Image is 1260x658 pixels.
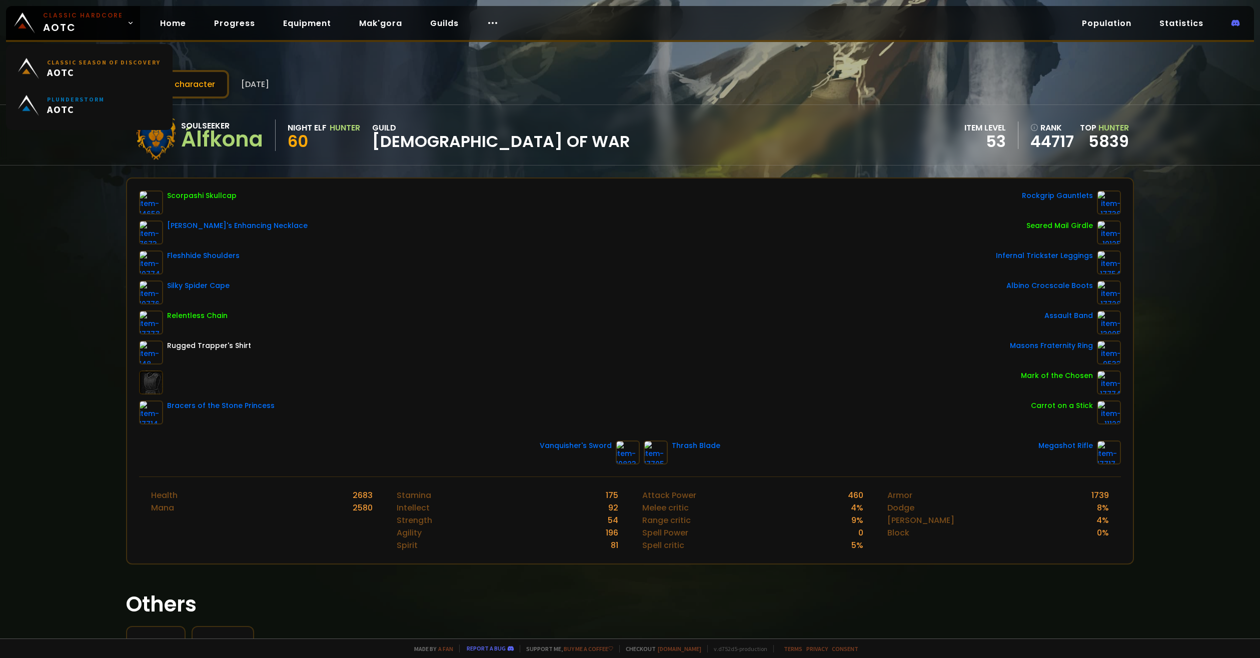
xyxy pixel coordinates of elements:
[47,58,161,66] small: Classic Season of Discovery
[887,489,912,501] div: Armor
[139,220,163,244] img: item-7673
[139,310,163,334] img: item-17777
[858,526,863,539] div: 0
[1098,122,1129,133] span: Hunter
[167,400,275,411] div: Bracers of the Stone Princess
[642,526,688,539] div: Spell Power
[1097,340,1121,364] img: item-9533
[167,190,237,201] div: Scorpashi Skullcap
[397,539,418,551] div: Spirit
[206,13,263,33] a: Progress
[201,635,245,647] div: Equipment
[1030,134,1074,149] a: 44717
[806,645,828,652] a: Privacy
[397,489,431,501] div: Stamina
[422,13,467,33] a: Guilds
[1021,370,1093,381] div: Mark of the Chosen
[1097,440,1121,464] img: item-17717
[606,526,618,539] div: 196
[167,340,251,351] div: Rugged Trapper's Shirt
[606,489,618,501] div: 175
[644,440,668,464] img: item-17705
[1091,489,1109,501] div: 1739
[784,645,802,652] a: Terms
[152,13,194,33] a: Home
[181,132,263,147] div: Álfkona
[167,250,240,261] div: Fleshhide Shoulders
[43,11,123,35] span: AOTC
[47,66,161,78] span: AOTC
[1044,310,1093,321] div: Assault Band
[619,645,701,652] span: Checkout
[1074,13,1139,33] a: Population
[151,489,178,501] div: Health
[1097,310,1121,334] img: item-13095
[1026,220,1093,231] div: Seared Mail Girdle
[964,121,1006,134] div: item level
[1022,190,1093,201] div: Rockgrip Gauntlets
[275,13,339,33] a: Equipment
[1038,440,1093,451] div: Megashot Rifle
[642,539,684,551] div: Spell critic
[139,190,163,214] img: item-14658
[851,501,863,514] div: 4 %
[1088,130,1129,152] a: 5839
[1030,121,1074,134] div: rank
[851,539,863,551] div: 5 %
[851,514,863,526] div: 9 %
[642,489,696,501] div: Attack Power
[397,526,422,539] div: Agility
[1097,400,1121,424] img: item-11122
[6,6,140,40] a: Classic HardcoreAOTC
[1097,190,1121,214] img: item-17736
[167,220,308,231] div: [PERSON_NAME]'s Enhancing Necklace
[1080,121,1129,134] div: Top
[1097,370,1121,394] img: item-17774
[672,440,720,451] div: Thrash Blade
[520,645,613,652] span: Support me,
[135,635,177,647] div: Makgora
[351,13,410,33] a: Mak'gora
[1096,514,1109,526] div: 4 %
[1097,220,1121,244] img: item-19125
[126,588,1134,620] h1: Others
[1010,340,1093,351] div: Masons Fraternity Ring
[167,280,230,291] div: Silky Spider Cape
[126,70,229,98] button: Scan character
[642,514,691,526] div: Range critic
[288,130,308,152] span: 60
[887,526,909,539] div: Block
[996,250,1093,261] div: Infernal Trickster Leggings
[964,134,1006,149] div: 53
[139,280,163,304] img: item-10776
[707,645,767,652] span: v. d752d5 - production
[642,501,689,514] div: Melee critic
[12,50,167,87] a: Classic Season of DiscoveryAOTC
[658,645,701,652] a: [DOMAIN_NAME]
[12,87,167,124] a: PlunderstormAOTC
[438,645,453,652] a: a fan
[372,134,630,149] span: [DEMOGRAPHIC_DATA] of War
[397,514,432,526] div: Strength
[467,644,506,652] a: Report a bug
[887,514,954,526] div: [PERSON_NAME]
[288,121,327,134] div: Night Elf
[616,440,640,464] img: item-10823
[1097,250,1121,274] img: item-17754
[1097,501,1109,514] div: 8 %
[1151,13,1211,33] a: Statistics
[832,645,858,652] a: Consent
[139,340,163,364] img: item-148
[611,539,618,551] div: 81
[151,501,174,514] div: Mana
[43,11,123,20] small: Classic Hardcore
[372,121,630,149] div: guild
[540,440,612,451] div: Vanquisher's Sword
[887,501,914,514] div: Dodge
[564,645,613,652] a: Buy me a coffee
[1031,400,1093,411] div: Carrot on a Stick
[139,250,163,274] img: item-10774
[330,121,360,134] div: Hunter
[1097,526,1109,539] div: 0 %
[241,78,269,90] span: [DATE]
